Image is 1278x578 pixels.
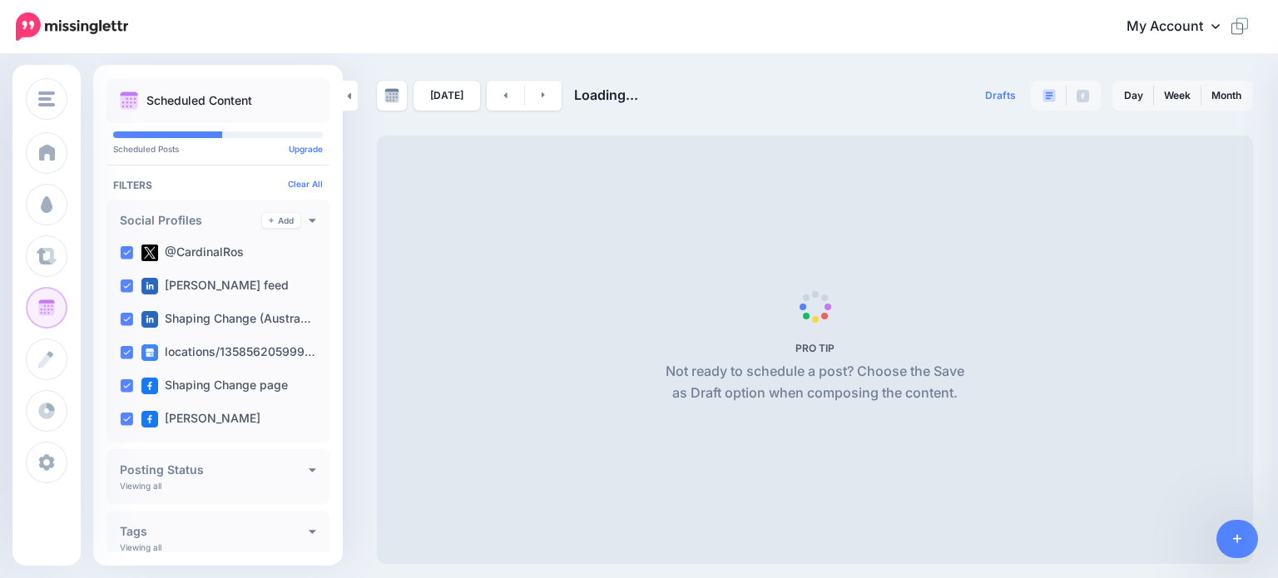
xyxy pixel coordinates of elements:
a: [DATE] [414,81,480,111]
label: locations/135856205999… [141,344,315,361]
p: Viewing all [120,542,161,552]
a: Add [262,213,300,228]
span: Drafts [985,91,1016,101]
label: [PERSON_NAME] feed [141,278,289,294]
img: twitter-square.png [141,245,158,261]
img: Missinglettr [16,12,128,41]
p: Not ready to schedule a post? Choose the Save as Draft option when composing the content. [659,361,971,404]
span: Loading... [574,86,638,103]
h5: PRO TIP [659,342,971,354]
h4: Filters [113,179,323,191]
label: Shaping Change page [141,378,288,394]
img: facebook-square.png [141,378,158,394]
p: Viewing all [120,481,161,491]
label: @CardinalRos [141,245,244,261]
p: Scheduled Content [146,95,252,106]
a: My Account [1110,7,1253,47]
p: Scheduled Posts [113,145,323,153]
img: google_business-square.png [141,344,158,361]
img: linkedin-square.png [141,311,158,328]
a: Drafts [975,81,1026,111]
img: paragraph-boxed.png [1043,89,1056,102]
img: linkedin-square.png [141,278,158,294]
a: Week [1154,82,1201,109]
label: Shaping Change (Austra… [141,311,311,328]
img: facebook-grey-square.png [1077,90,1089,102]
img: calendar-grey-darker.png [384,88,399,103]
a: Upgrade [289,144,323,154]
h4: Social Profiles [120,215,262,226]
a: Day [1114,82,1153,109]
a: Clear All [288,179,323,189]
label: [PERSON_NAME] [141,411,260,427]
img: calendar.png [120,91,138,110]
h4: Posting Status [120,464,309,476]
h4: Tags [120,526,309,537]
a: Month [1201,82,1251,109]
img: facebook-square.png [141,411,158,427]
img: menu.png [38,91,55,106]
